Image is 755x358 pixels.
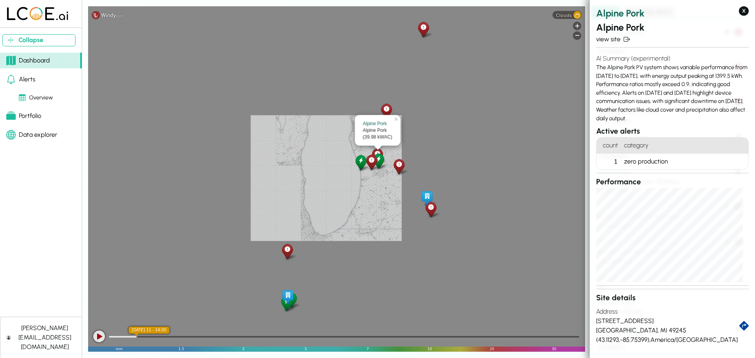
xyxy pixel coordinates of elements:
[573,22,581,30] div: Zoom in
[19,94,53,102] div: Overview
[420,189,434,207] div: HQ
[596,51,749,126] div: The Alpine Pork PV system shows variable performance from [DATE] to [DATE], with energy output pe...
[556,13,572,18] span: Clouds
[596,35,749,44] a: view site
[596,176,749,188] h3: Performance
[573,31,581,40] div: Zoom out
[354,154,368,171] div: Grand Rapids Water Filtration
[597,138,621,154] h4: count
[2,34,75,46] button: Collapse
[416,20,430,38] div: Cheboygan Elementary
[363,120,392,127] div: Alpine Pork
[14,323,75,352] div: [PERSON_NAME][EMAIL_ADDRESS][DOMAIN_NAME]
[596,345,749,354] div: Service hub: HQ | 2 h, 27 m | 114.9 miles
[596,304,749,316] h4: Address
[392,158,406,175] div: Herbruck's Poultry Ranch
[363,134,392,140] div: (39.98 kWAC)
[281,288,295,306] div: Illinois HQ
[596,6,749,20] h2: Alpine Pork
[596,54,749,63] h4: AI Summary (experimental)
[597,154,621,169] div: 1
[129,327,170,334] div: local time
[596,316,739,335] div: [STREET_ADDRESS] [GEOGRAPHIC_DATA], MI 49245
[365,153,378,171] div: Rick Siestema 56th
[6,130,57,140] div: Data explorer
[621,138,748,154] h4: category
[621,154,748,169] div: zero production
[6,75,35,84] div: Alerts
[596,335,749,345] div: ( 43.11293 , -85.75399 ); America/[GEOGRAPHIC_DATA]
[379,102,393,120] div: Lumen 3 Energy
[280,294,293,312] div: John Reifsteck
[6,111,41,121] div: Portfolio
[596,292,749,304] h3: Site details
[424,200,438,218] div: Round Lake Sand and Gravel
[596,20,749,35] h2: Alpine Pork
[6,56,50,65] div: Dashboard
[596,126,749,137] h3: Active alerts
[393,115,400,120] a: ×
[363,127,392,134] div: Alpine Pork
[280,242,294,260] div: Bin Site
[370,147,384,165] div: Alpine Pork
[739,321,749,330] a: directions
[129,327,170,334] div: [DATE] 11 - 14:00
[372,152,385,170] div: Bissell Facility
[739,6,749,16] button: X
